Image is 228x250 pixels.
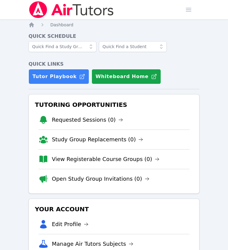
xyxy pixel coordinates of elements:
a: Study Group Replacements (0) [52,135,143,144]
input: Quick Find a Study Group [29,41,96,52]
a: Edit Profile [52,220,89,229]
h4: Quick Links [29,61,199,68]
img: Air Tutors [29,1,114,18]
a: Dashboard [50,22,73,28]
span: Dashboard [50,22,73,27]
h3: Your Account [34,204,194,215]
nav: Breadcrumb [29,22,199,28]
h4: Quick Schedule [29,33,199,40]
a: Open Study Group Invitations (0) [52,175,149,183]
button: Whiteboard Home [92,69,161,84]
input: Quick Find a Student [99,41,167,52]
a: View Registerable Course Groups (0) [52,155,159,163]
a: Tutor Playbook [29,69,89,84]
a: Requested Sessions (0) [52,116,123,124]
h3: Tutoring Opportunities [34,99,194,110]
a: Manage Air Tutors Subjects [52,240,133,248]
